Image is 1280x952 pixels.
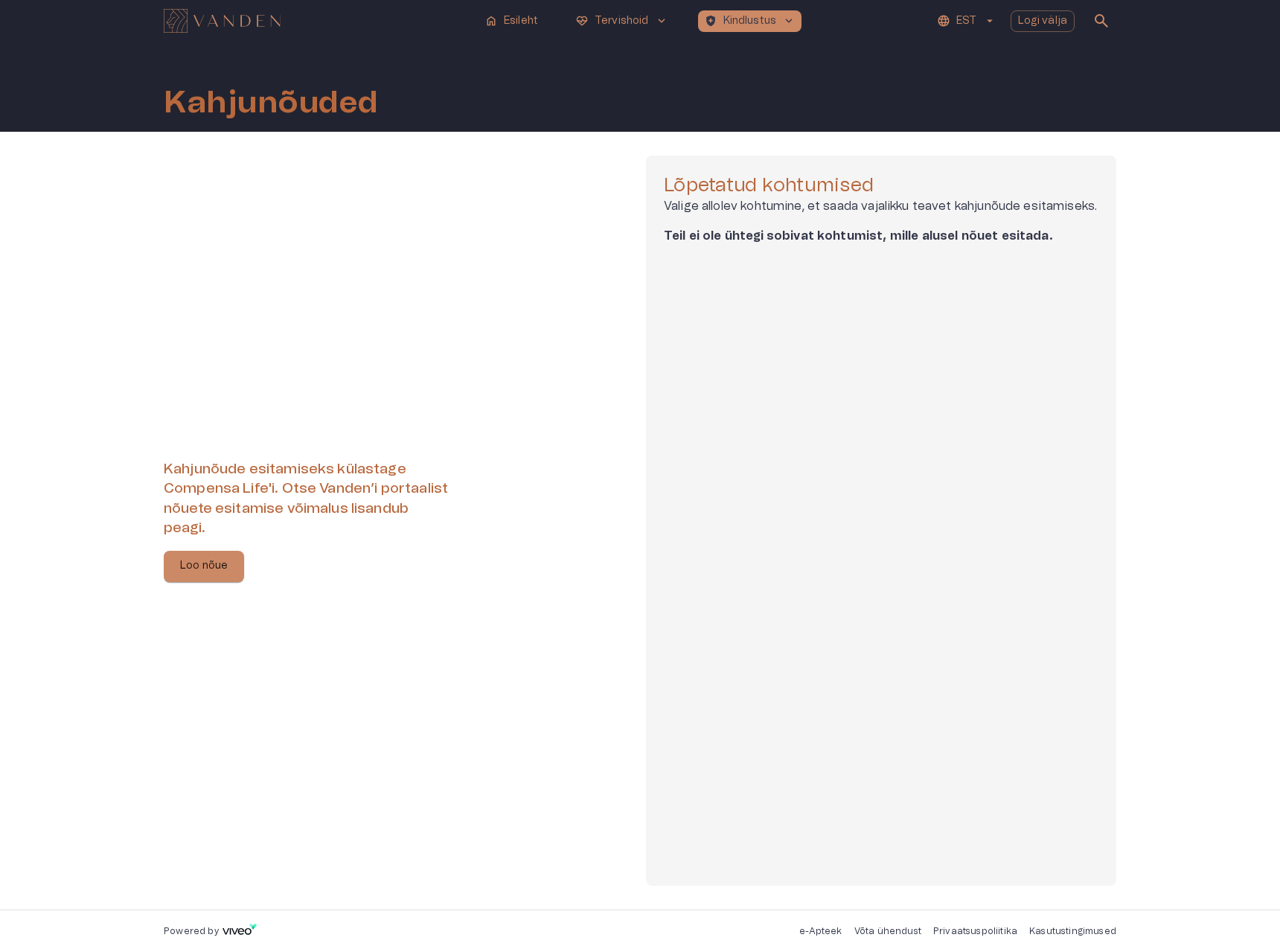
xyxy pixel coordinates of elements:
p: Teil ei ole ühtegi sobivat kohtumist, mille alusel nõuet esitada. [664,227,1098,245]
img: Vanden logo [164,9,281,33]
button: ecg_heartTervishoidkeyboard_arrow_down [569,10,674,32]
p: Tervishoid [595,13,649,29]
span: health_and_safety [704,14,717,28]
h1: Kahjunõuded [164,86,378,120]
a: Navigate to homepage [164,10,473,31]
a: e-Apteek [799,927,842,936]
p: Kindlustus [723,13,777,29]
p: EST [956,13,976,29]
button: Logi välja [1011,10,1075,32]
button: open search modal [1087,6,1116,36]
a: Privaatsuspoliitika [933,927,1017,936]
h6: Kahjunõude esitamiseks külastage Compensa Life'i. Otse Vanden’i portaalist nõuete esitamise võima... [164,460,451,539]
span: keyboard_arrow_down [782,14,796,28]
p: Valige allolev kohtumine, et saada vajalikku teavet kahjunõude esitamiseks. [664,197,1098,215]
button: homeEsileht [479,10,545,32]
button: EST [935,10,998,32]
h4: Lõpetatud kohtumised [664,173,1098,197]
button: health_and_safetyKindlustuskeyboard_arrow_down [698,10,802,32]
p: Logi välja [1018,13,1068,29]
span: ecg_heart [575,14,589,28]
button: Loo nõue [164,551,244,582]
a: Kasutustingimused [1029,927,1116,936]
p: Loo nõue [180,558,228,574]
p: Võta ühendust [854,925,921,938]
span: keyboard_arrow_down [655,14,668,28]
p: Powered by [164,925,219,938]
p: Esileht [504,13,538,29]
span: home [484,14,498,28]
span: search [1092,12,1110,30]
